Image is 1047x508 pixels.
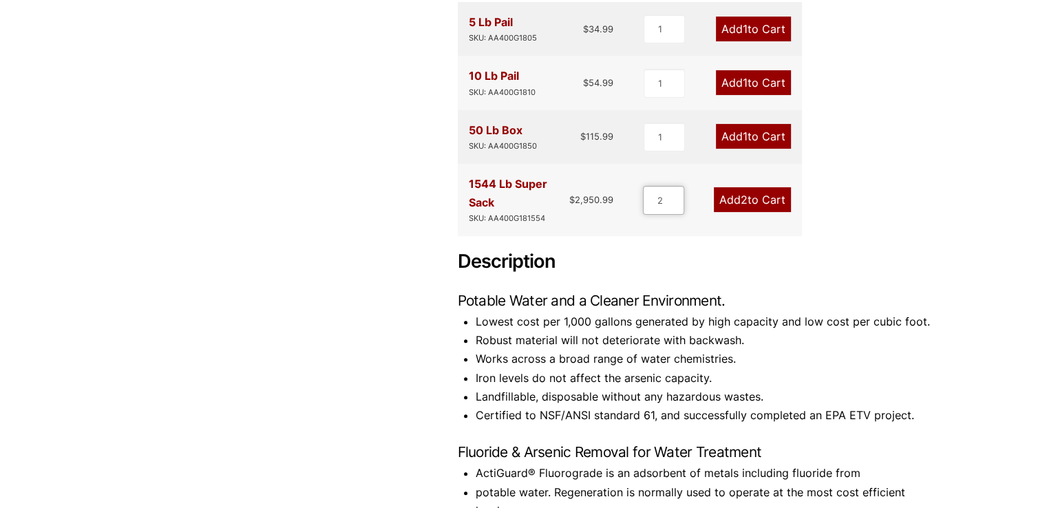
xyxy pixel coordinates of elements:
li: Iron levels do not affect the arsenic capacity. [476,369,937,388]
span: 1 [743,76,748,89]
span: 1 [743,22,748,36]
span: $ [583,23,589,34]
li: ActiGuard® Fluorograde is an adsorbent of metals including fluoride from [476,464,937,483]
a: Add1to Cart [716,124,791,149]
div: SKU: AA400G181554 [469,212,570,225]
a: Add1to Cart [716,17,791,41]
span: 1 [743,129,748,143]
span: $ [583,77,589,88]
h3: Potable Water and a Cleaner Environment. [458,291,937,310]
h3: Fluoride & Arsenic Removal for Water Treatment [458,443,937,461]
a: Add2to Cart [714,187,791,212]
h2: Description [458,251,937,273]
div: 10 Lb Pail [469,67,536,98]
li: Landfillable, disposable without any hazardous wastes. [476,388,937,406]
a: Add1to Cart [716,70,791,95]
span: $ [569,194,575,205]
span: 2 [741,193,748,207]
div: SKU: AA400G1810 [469,86,536,99]
bdi: 115.99 [580,131,613,142]
div: SKU: AA400G1850 [469,140,537,153]
li: potable water. Regeneration is normally used to operate at the most cost efficient [476,483,937,502]
li: Works across a broad range of water chemistries. [476,350,937,368]
li: Lowest cost per 1,000 gallons generated by high capacity and low cost per cubic foot. [476,313,937,331]
li: Certified to NSF/ANSI standard 61, and successfully completed an EPA ETV project. [476,406,937,425]
span: $ [580,131,586,142]
bdi: 34.99 [583,23,613,34]
div: 50 Lb Box [469,121,537,153]
li: Robust material will not deteriorate with backwash. [476,331,937,350]
div: 1544 Lb Super Sack [469,175,570,225]
div: SKU: AA400G1805 [469,32,537,45]
div: 5 Lb Pail [469,13,537,45]
bdi: 54.99 [583,77,613,88]
bdi: 2,950.99 [569,194,613,205]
